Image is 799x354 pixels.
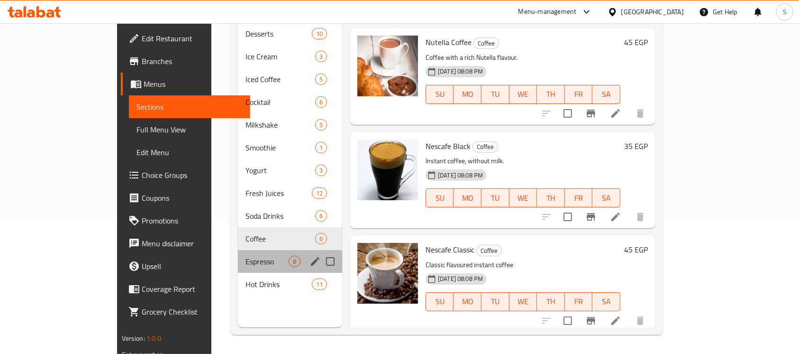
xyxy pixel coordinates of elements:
span: MO [457,87,478,101]
button: edit [308,254,322,269]
span: Promotions [142,215,243,226]
div: Fresh Juices12 [238,182,342,205]
span: [DATE] 08:08 PM [434,274,487,283]
span: Upsell [142,261,243,272]
div: Smoothie1 [238,136,342,159]
div: Yogurt [245,165,315,176]
button: Branch-specific-item [580,309,602,332]
button: SA [592,85,620,104]
span: SA [596,87,617,101]
button: FR [565,85,593,104]
img: Nescafe Black [357,140,418,200]
button: TH [537,188,565,207]
a: Full Menu View [129,118,251,141]
span: Espresso [245,256,289,267]
button: SU [426,292,454,311]
div: items [315,119,327,130]
button: TH [537,85,565,104]
button: Branch-specific-item [580,205,602,228]
button: MO [454,292,481,311]
button: delete [629,102,652,125]
span: Desserts [245,28,312,39]
a: Edit Restaurant [121,27,251,50]
span: Select to update [558,207,578,227]
span: 6 [316,98,327,107]
p: Instant coffee, without milk. [426,155,620,167]
span: Coffee [474,38,499,49]
a: Grocery Checklist [121,300,251,323]
button: WE [509,188,537,207]
span: 1 [316,143,327,152]
span: SA [596,295,617,308]
a: Menu disclaimer [121,232,251,255]
span: WE [513,295,534,308]
p: Classic flavoured instant coffee [426,259,620,271]
button: SU [426,85,454,104]
span: Soda Drinks [245,210,315,222]
span: Fresh Juices [245,187,312,199]
a: Branches [121,50,251,73]
button: MO [454,85,481,104]
span: MO [457,295,478,308]
span: 5 [316,75,327,84]
span: FR [569,87,589,101]
span: Coffee [245,233,315,244]
span: SU [430,295,450,308]
span: TH [541,87,561,101]
span: TU [485,87,506,101]
p: Coffee with a rich Nutella flavour. [426,52,620,64]
span: Nescafe Black [426,139,471,153]
span: WE [513,191,534,205]
span: Cocktail [245,96,315,108]
span: Coverage Report [142,283,243,295]
div: items [315,233,327,244]
button: Branch-specific-item [580,102,602,125]
span: 6 [316,234,327,243]
div: Ice Cream3 [238,45,342,68]
span: TH [541,191,561,205]
span: Select to update [558,103,578,123]
span: Edit Restaurant [142,33,243,44]
span: TU [485,191,506,205]
button: WE [509,85,537,104]
div: Coffee6 [238,227,342,250]
span: WE [513,87,534,101]
h6: 45 EGP [624,243,648,256]
span: Full Menu View [136,124,243,135]
div: Espresso8edit [238,250,342,273]
span: Version: [122,332,145,345]
span: 3 [316,166,327,175]
button: TU [481,188,509,207]
span: MO [457,191,478,205]
span: [DATE] 08:08 PM [434,67,487,76]
span: FR [569,295,589,308]
button: SU [426,188,454,207]
span: 10 [312,29,327,38]
span: TH [541,295,561,308]
span: SA [596,191,617,205]
h6: 45 EGP [624,36,648,49]
nav: Menu sections [238,19,342,299]
div: Coffee [476,245,502,256]
button: WE [509,292,537,311]
button: TU [481,292,509,311]
span: SU [430,87,450,101]
span: Coffee [477,245,501,256]
div: Milkshake5 [238,113,342,136]
span: Milkshake [245,119,315,130]
span: Branches [142,56,243,67]
div: Iced Coffee5 [238,68,342,91]
span: Menus [144,78,243,90]
div: items [312,28,327,39]
span: TU [485,295,506,308]
span: Select to update [558,311,578,331]
div: Cocktail6 [238,91,342,113]
a: Edit menu item [610,315,621,326]
button: delete [629,309,652,332]
button: FR [565,188,593,207]
span: S [783,7,787,17]
div: Yogurt3 [238,159,342,182]
span: Nescafe Classic [426,242,474,257]
span: FR [569,191,589,205]
img: Nutella Coffee [357,36,418,96]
